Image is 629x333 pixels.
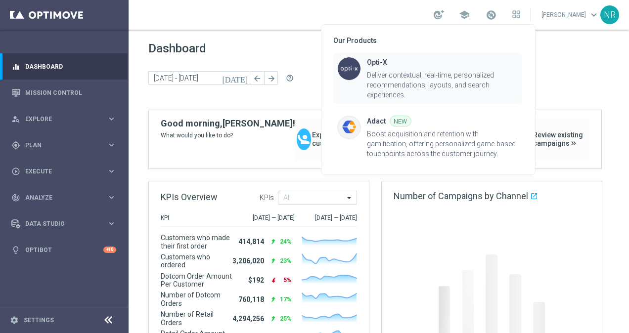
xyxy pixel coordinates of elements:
div: NEW [390,116,411,126]
img: optimove-icon [337,116,361,139]
button: optimove-iconOpti-XDeliver contextual, real-time, personalized recommendations, layouts, and sear... [333,53,522,104]
button: optimove-iconAdactNEWBoost acquisition and retention with gamification, offering personalized gam... [333,112,522,163]
div: Our Products [333,37,523,45]
img: optimove-icon [337,57,361,81]
div: Deliver contextual, real-time, personalized recommendations, layouts, and search experiences. [367,70,518,100]
div: Boost acquisition and retention with gamification, offering personalized game-based touchpoints a... [367,129,518,159]
div: Adact [367,116,386,127]
div: Opti-X [367,57,387,68]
